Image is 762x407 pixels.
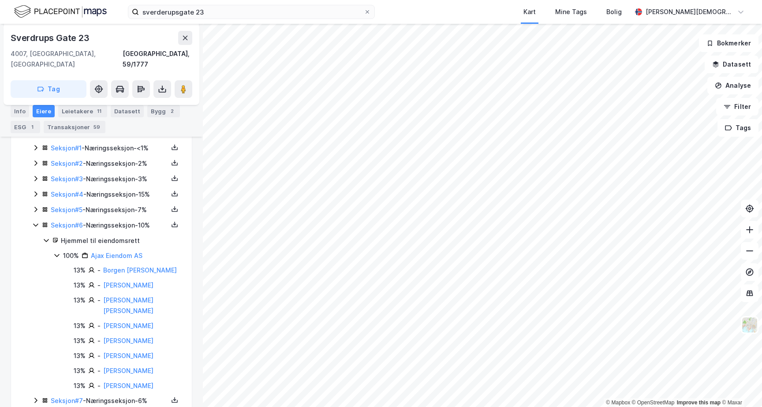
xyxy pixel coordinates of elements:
[103,367,153,374] a: [PERSON_NAME]
[74,336,86,346] div: 13%
[103,266,177,274] a: Borgen [PERSON_NAME]
[44,121,105,133] div: Transaksjoner
[74,351,86,361] div: 13%
[707,77,758,94] button: Analyse
[147,105,180,117] div: Bygg
[717,119,758,137] button: Tags
[11,105,29,117] div: Info
[95,107,104,116] div: 11
[103,322,153,329] a: [PERSON_NAME]
[74,321,86,331] div: 13%
[51,143,168,153] div: - Næringsseksjon - <1%
[91,252,142,259] a: Ajax Eiendom AS
[11,49,123,70] div: 4007, [GEOGRAPHIC_DATA], [GEOGRAPHIC_DATA]
[61,235,181,246] div: Hjemmel til eiendomsrett
[51,397,83,404] a: Seksjon#7
[92,123,102,131] div: 59
[718,365,762,407] div: Kontrollprogram for chat
[646,7,734,17] div: [PERSON_NAME][DEMOGRAPHIC_DATA]
[103,296,153,314] a: [PERSON_NAME] [PERSON_NAME]
[51,174,168,184] div: - Næringsseksjon - 3%
[51,206,82,213] a: Seksjon#5
[51,175,83,183] a: Seksjon#3
[74,265,86,276] div: 13%
[606,7,622,17] div: Bolig
[103,382,153,389] a: [PERSON_NAME]
[97,265,101,276] div: -
[97,295,101,306] div: -
[716,98,758,116] button: Filter
[51,160,83,167] a: Seksjon#2
[51,396,168,406] div: - Næringsseksjon - 6%
[97,381,101,391] div: -
[97,321,101,331] div: -
[632,400,675,406] a: OpenStreetMap
[51,144,82,152] a: Seksjon#1
[11,121,40,133] div: ESG
[705,56,758,73] button: Datasett
[51,221,83,229] a: Seksjon#6
[33,105,55,117] div: Eiere
[51,190,83,198] a: Seksjon#4
[74,366,86,376] div: 13%
[51,189,168,200] div: - Næringsseksjon - 15%
[523,7,536,17] div: Kart
[718,365,762,407] iframe: Chat Widget
[11,80,86,98] button: Tag
[14,4,107,19] img: logo.f888ab2527a4732fd821a326f86c7f29.svg
[103,352,153,359] a: [PERSON_NAME]
[51,220,168,231] div: - Næringsseksjon - 10%
[97,280,101,291] div: -
[741,317,758,333] img: Z
[11,31,91,45] div: Sverdrups Gate 23
[97,351,101,361] div: -
[74,280,86,291] div: 13%
[103,281,153,289] a: [PERSON_NAME]
[51,158,168,169] div: - Næringsseksjon - 2%
[168,107,176,116] div: 2
[97,366,101,376] div: -
[74,381,86,391] div: 13%
[606,400,630,406] a: Mapbox
[139,5,364,19] input: Søk på adresse, matrikkel, gårdeiere, leietakere eller personer
[51,205,168,215] div: - Næringsseksjon - 7%
[28,123,37,131] div: 1
[103,337,153,344] a: [PERSON_NAME]
[58,105,107,117] div: Leietakere
[97,336,101,346] div: -
[555,7,587,17] div: Mine Tags
[111,105,144,117] div: Datasett
[74,295,86,306] div: 13%
[677,400,721,406] a: Improve this map
[123,49,192,70] div: [GEOGRAPHIC_DATA], 59/1777
[699,34,758,52] button: Bokmerker
[63,250,79,261] div: 100%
